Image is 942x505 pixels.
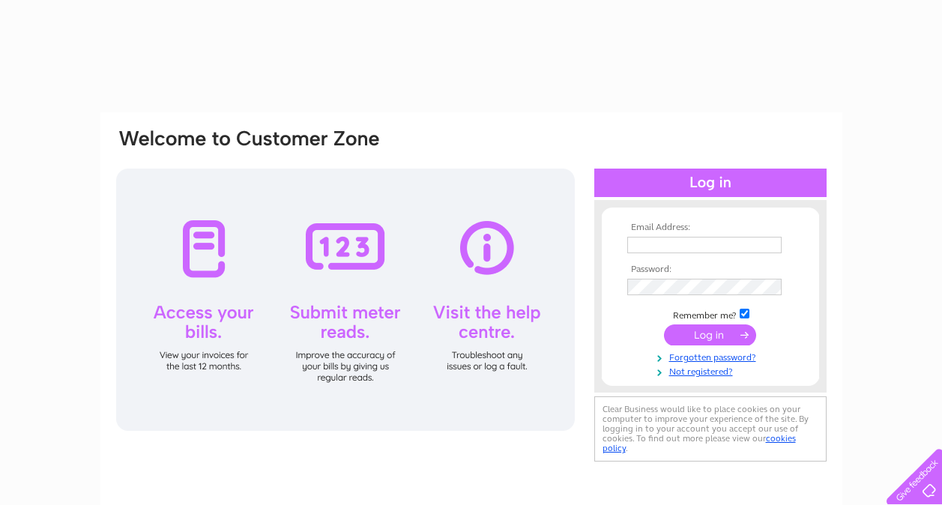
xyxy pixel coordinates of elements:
[603,433,796,453] a: cookies policy
[627,363,797,378] a: Not registered?
[664,324,756,345] input: Submit
[627,349,797,363] a: Forgotten password?
[624,264,797,275] th: Password:
[624,223,797,233] th: Email Address:
[624,306,797,321] td: Remember me?
[594,396,827,462] div: Clear Business would like to place cookies on your computer to improve your experience of the sit...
